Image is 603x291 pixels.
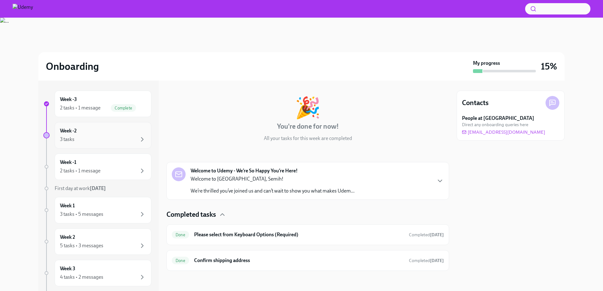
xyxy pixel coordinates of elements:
[172,230,444,240] a: DonePlease select from Keyboard Options (Required)Completed[DATE]
[43,197,151,223] a: Week 13 tasks • 5 messages
[55,185,106,191] span: First day at work
[111,106,136,110] span: Complete
[172,258,189,263] span: Done
[462,115,534,122] strong: People at [GEOGRAPHIC_DATA]
[43,91,151,117] a: Week -32 tasks • 1 messageComplete
[430,258,444,263] strong: [DATE]
[60,202,75,209] h6: Week 1
[90,185,106,191] strong: [DATE]
[13,4,33,14] img: Udemy
[60,167,100,174] div: 2 tasks • 1 message
[194,231,404,238] h6: Please select from Keyboard Options (Required)
[60,265,75,272] h6: Week 3
[60,234,75,241] h6: Week 2
[462,129,545,135] a: [EMAIL_ADDRESS][DOMAIN_NAME]
[43,260,151,286] a: Week 34 tasks • 2 messages
[60,127,77,134] h6: Week -2
[43,228,151,255] a: Week 25 tasks • 3 messages
[462,98,489,108] h4: Contacts
[409,232,444,238] span: Completed
[194,257,404,264] h6: Confirm shipping address
[473,60,500,67] strong: My progress
[60,136,74,143] div: 3 tasks
[60,242,103,249] div: 5 tasks • 3 messages
[409,258,444,264] span: August 6th, 2025 09:17
[295,97,321,118] div: 🎉
[172,255,444,266] a: DoneConfirm shipping addressCompleted[DATE]
[541,61,557,72] h3: 15%
[43,185,151,192] a: First day at work[DATE]
[430,232,444,238] strong: [DATE]
[409,232,444,238] span: August 5th, 2025 20:06
[60,96,77,103] h6: Week -3
[462,122,528,128] span: Direct any onboarding queries here
[172,232,189,237] span: Done
[46,60,99,73] h2: Onboarding
[166,210,216,219] h4: Completed tasks
[166,210,449,219] div: Completed tasks
[409,258,444,263] span: Completed
[60,211,103,218] div: 3 tasks • 5 messages
[60,159,76,166] h6: Week -1
[277,122,339,131] h4: You're done for now!
[191,187,355,194] p: We’re thrilled you’ve joined us and can’t wait to show you what makes Udem...
[60,104,100,111] div: 2 tasks • 1 message
[43,122,151,148] a: Week -23 tasks
[191,167,298,174] strong: Welcome to Udemy - We’re So Happy You’re Here!
[191,176,355,182] p: Welcome to [GEOGRAPHIC_DATA], Semih!
[264,135,352,142] p: All your tasks for this week are completed
[43,154,151,180] a: Week -12 tasks • 1 message
[60,274,103,281] div: 4 tasks • 2 messages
